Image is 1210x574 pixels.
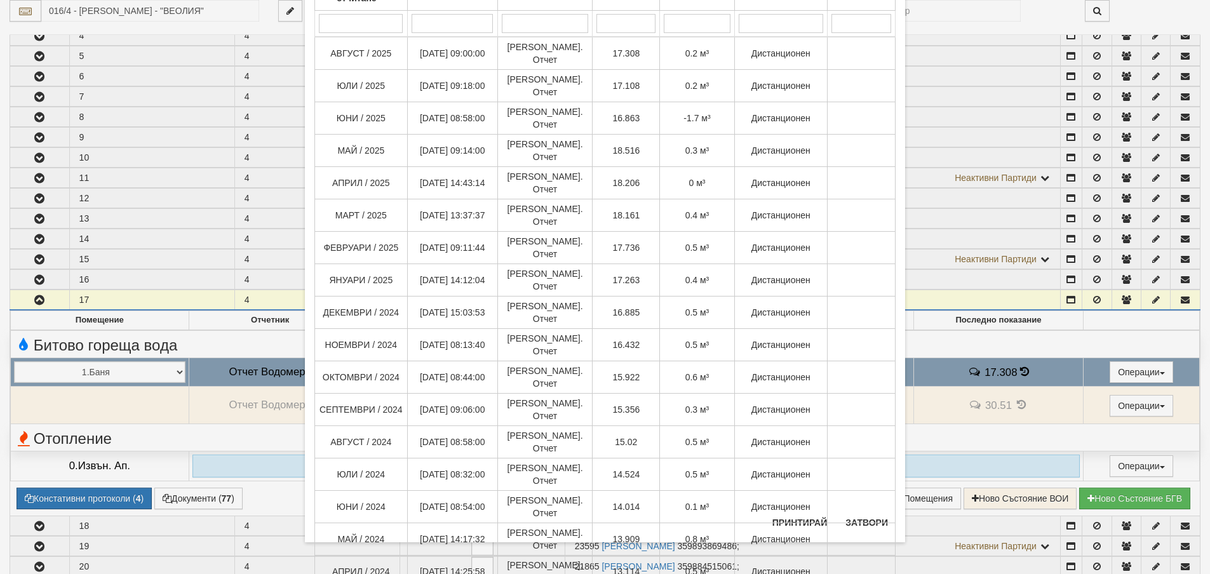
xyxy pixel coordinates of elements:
[315,199,408,232] td: МАРТ / 2025
[315,102,408,135] td: ЮНИ / 2025
[407,329,497,361] td: [DATE] 08:13:40
[685,243,709,253] span: 0.5 м³
[612,81,640,91] span: 17.108
[315,394,408,426] td: СЕПТЕМВРИ / 2024
[612,534,640,544] span: 13.909
[734,361,827,394] td: Дистанционен
[612,502,640,512] span: 14.014
[734,394,827,426] td: Дистанционен
[612,275,640,285] span: 17.263
[685,81,709,91] span: 0.2 м³
[685,275,709,285] span: 0.4 м³
[407,232,497,264] td: [DATE] 09:11:44
[315,523,408,556] td: МАЙ / 2024
[734,135,827,167] td: Дистанционен
[497,491,593,523] td: [PERSON_NAME]. Отчет
[315,329,408,361] td: НОЕМВРИ / 2024
[685,404,709,415] span: 0.3 м³
[685,469,709,479] span: 0.5 м³
[497,426,593,458] td: [PERSON_NAME]. Отчет
[734,523,827,556] td: Дистанционен
[734,329,827,361] td: Дистанционен
[612,48,640,58] span: 17.308
[497,264,593,297] td: [PERSON_NAME]. Отчет
[685,437,709,447] span: 0.5 м³
[315,426,408,458] td: АВГУСТ / 2024
[612,113,640,123] span: 16.863
[315,232,408,264] td: ФЕВРУАРИ / 2025
[497,232,593,264] td: [PERSON_NAME]. Отчет
[734,102,827,135] td: Дистанционен
[407,37,497,70] td: [DATE] 09:00:00
[685,48,709,58] span: 0.2 м³
[734,491,827,523] td: Дистанционен
[407,135,497,167] td: [DATE] 09:14:00
[685,210,709,220] span: 0.4 м³
[315,491,408,523] td: ЮНИ / 2024
[407,167,497,199] td: [DATE] 14:43:14
[612,372,640,382] span: 15.922
[734,426,827,458] td: Дистанционен
[734,199,827,232] td: Дистанционен
[734,232,827,264] td: Дистанционен
[315,361,408,394] td: ОКТОМВРИ / 2024
[685,340,709,350] span: 0.5 м³
[497,37,593,70] td: [PERSON_NAME]. Отчет
[315,458,408,491] td: ЮЛИ / 2024
[315,167,408,199] td: АПРИЛ / 2025
[497,199,593,232] td: [PERSON_NAME]. Отчет
[407,361,497,394] td: [DATE] 08:44:00
[685,502,709,512] span: 0.1 м³
[685,534,709,544] span: 0.8 м³
[407,199,497,232] td: [DATE] 13:37:37
[315,297,408,329] td: ДЕКЕМВРИ / 2024
[497,167,593,199] td: [PERSON_NAME]. Отчет
[497,394,593,426] td: [PERSON_NAME]. Отчет
[734,458,827,491] td: Дистанционен
[612,210,640,220] span: 18.161
[612,243,640,253] span: 17.736
[734,167,827,199] td: Дистанционен
[685,307,709,317] span: 0.5 м³
[407,458,497,491] td: [DATE] 08:32:00
[407,394,497,426] td: [DATE] 09:06:00
[734,37,827,70] td: Дистанционен
[407,426,497,458] td: [DATE] 08:58:00
[612,145,640,156] span: 18.516
[612,307,640,317] span: 16.885
[497,361,593,394] td: [PERSON_NAME]. Отчет
[497,458,593,491] td: [PERSON_NAME]. Отчет
[407,264,497,297] td: [DATE] 14:12:04
[407,297,497,329] td: [DATE] 15:03:53
[497,297,593,329] td: [PERSON_NAME]. Отчет
[612,340,640,350] span: 16.432
[689,178,705,188] span: 0 м³
[497,523,593,556] td: [PERSON_NAME]. Отчет
[315,70,408,102] td: ЮЛИ / 2025
[615,437,637,447] span: 15.02
[315,37,408,70] td: АВГУСТ / 2025
[315,135,408,167] td: МАЙ / 2025
[612,469,640,479] span: 14.524
[612,404,640,415] span: 15.356
[407,102,497,135] td: [DATE] 08:58:00
[315,264,408,297] td: ЯНУАРИ / 2025
[685,145,709,156] span: 0.3 м³
[497,329,593,361] td: [PERSON_NAME]. Отчет
[497,70,593,102] td: [PERSON_NAME]. Отчет
[407,491,497,523] td: [DATE] 08:54:00
[734,297,827,329] td: Дистанционен
[734,264,827,297] td: Дистанционен
[407,523,497,556] td: [DATE] 14:17:32
[497,102,593,135] td: [PERSON_NAME]. Отчет
[497,135,593,167] td: [PERSON_NAME]. Отчет
[734,70,827,102] td: Дистанционен
[683,113,710,123] span: -1.7 м³
[407,70,497,102] td: [DATE] 09:18:00
[612,178,640,188] span: 18.206
[685,372,709,382] span: 0.6 м³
